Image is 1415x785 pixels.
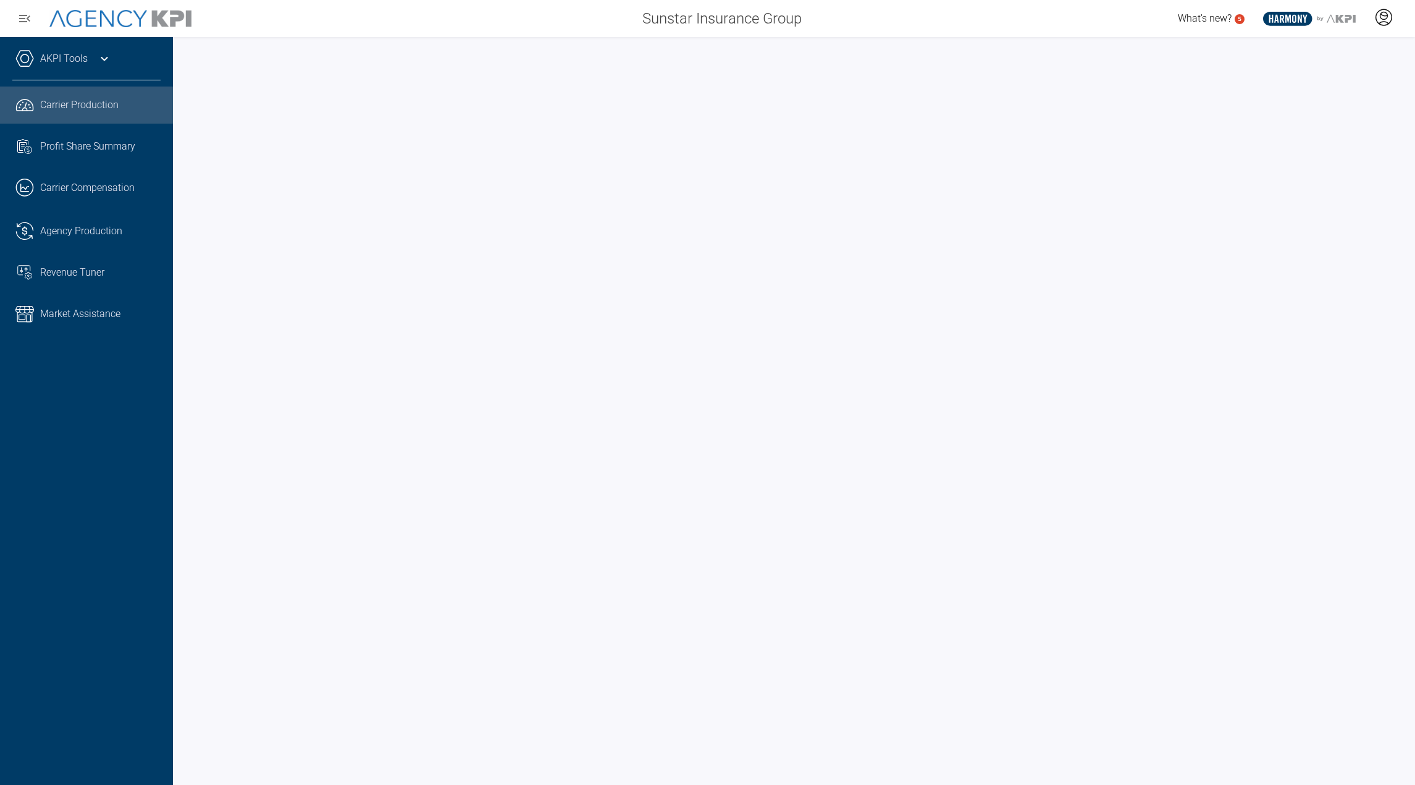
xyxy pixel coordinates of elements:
text: 5 [1238,15,1241,22]
span: Agency Production [40,224,122,239]
span: Carrier Compensation [40,180,135,195]
span: Sunstar Insurance Group [642,7,802,30]
span: Revenue Tuner [40,265,104,280]
span: Carrier Production [40,98,119,112]
span: Profit Share Summary [40,139,135,154]
a: 5 [1235,14,1245,24]
span: What's new? [1178,12,1232,24]
span: Market Assistance [40,307,120,321]
img: AgencyKPI [49,10,191,28]
a: AKPI Tools [40,51,88,66]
